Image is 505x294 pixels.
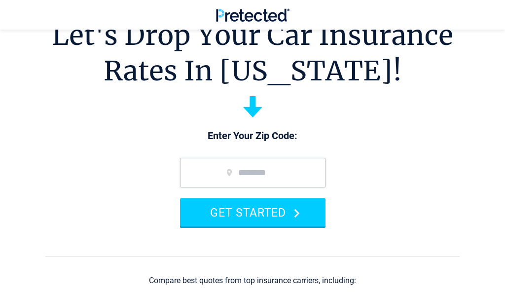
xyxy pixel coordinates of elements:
[149,276,356,285] div: Compare best quotes from top insurance carriers, including:
[170,129,335,143] p: Enter Your Zip Code:
[216,8,289,22] img: Pretected Logo
[180,158,325,187] input: zip code
[180,198,325,226] button: GET STARTED
[52,18,453,89] h1: Let's Drop Your Car Insurance Rates In [US_STATE]!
